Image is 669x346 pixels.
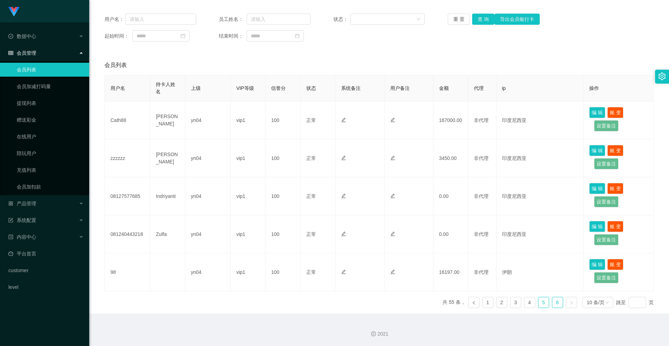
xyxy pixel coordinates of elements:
[474,155,489,161] span: 非代理
[497,177,584,215] td: 印度尼西亚
[8,51,13,55] i: 图标: table
[17,130,84,144] a: 在线用户
[150,215,185,253] td: Zulfa
[8,201,36,206] span: 产品管理
[524,297,535,308] a: 4
[105,253,150,291] td: 98
[589,259,605,270] button: 编 辑
[231,215,266,253] td: vip1
[105,101,150,139] td: Cath88
[587,297,605,308] div: 10 条/页
[191,85,201,91] span: 上级
[482,297,493,308] li: 1
[231,139,266,177] td: vip1
[17,180,84,194] a: 会员加扣款
[17,113,84,127] a: 赠送彩金
[185,177,231,215] td: yn04
[8,33,36,39] span: 数据中心
[594,272,618,283] button: 设置备注
[8,234,36,240] span: 内容中心
[110,85,125,91] span: 用户名
[416,17,421,22] i: 图标: down
[306,85,316,91] span: 状态
[594,158,618,169] button: 设置备注
[569,301,574,305] i: 图标: right
[341,85,361,91] span: 系统备注
[390,269,395,274] i: 图标: edit
[8,218,13,223] i: 图标: form
[472,14,494,25] button: 查 询
[185,253,231,291] td: yn04
[266,177,300,215] td: 100
[589,85,599,91] span: 操作
[180,33,185,38] i: 图标: calendar
[607,107,623,118] button: 账 变
[105,16,125,23] span: 用户名：
[483,297,493,308] a: 1
[105,215,150,253] td: 081240443218
[8,34,13,39] i: 图标: check-circle-o
[594,234,618,245] button: 设置备注
[271,85,286,91] span: 信誉分
[8,201,13,206] i: 图标: appstore-o
[538,297,549,308] a: 5
[306,269,316,275] span: 正常
[8,7,20,17] img: logo.9652507e.png
[341,117,346,122] i: 图标: edit
[474,117,489,123] span: 非代理
[390,155,395,160] i: 图标: edit
[607,145,623,156] button: 账 变
[236,85,254,91] span: VIP等级
[605,300,609,305] i: 图标: down
[497,215,584,253] td: 印度尼西亚
[658,72,666,80] i: 图标: setting
[105,32,132,40] span: 起始时间：
[17,96,84,110] a: 提现列表
[448,14,470,25] button: 重 置
[341,155,346,160] i: 图标: edit
[510,297,521,308] a: 3
[390,117,395,122] i: 图标: edit
[105,139,150,177] td: zzzzzz
[8,50,36,56] span: 会员管理
[231,177,266,215] td: vip1
[8,234,13,239] i: 图标: profile
[185,139,231,177] td: yn04
[433,215,468,253] td: 0.00
[433,177,468,215] td: 0.00
[306,155,316,161] span: 正常
[594,120,618,131] button: 设置备注
[247,14,310,25] input: 请输入
[589,145,605,156] button: 编 辑
[266,253,300,291] td: 100
[566,297,577,308] li: 下一页
[497,297,507,308] a: 2
[17,146,84,160] a: 陪玩用户
[474,193,489,199] span: 非代理
[497,101,584,139] td: 印度尼西亚
[8,217,36,223] span: 系统配置
[105,177,150,215] td: 08127577685
[390,85,410,91] span: 用户备注
[607,221,623,232] button: 账 变
[607,259,623,270] button: 账 变
[474,231,489,237] span: 非代理
[156,82,175,94] span: 持卡人姓名
[589,107,605,118] button: 编 辑
[341,269,346,274] i: 图标: edit
[95,330,663,338] div: 2021
[219,32,247,40] span: 结束时间：
[295,33,300,38] i: 图标: calendar
[266,215,300,253] td: 100
[333,16,351,23] span: 状态：
[589,221,605,232] button: 编 辑
[497,253,584,291] td: 伊朗
[390,193,395,198] i: 图标: edit
[552,297,563,308] a: 6
[589,183,605,194] button: 编 辑
[17,163,84,177] a: 充值列表
[502,85,506,91] span: ip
